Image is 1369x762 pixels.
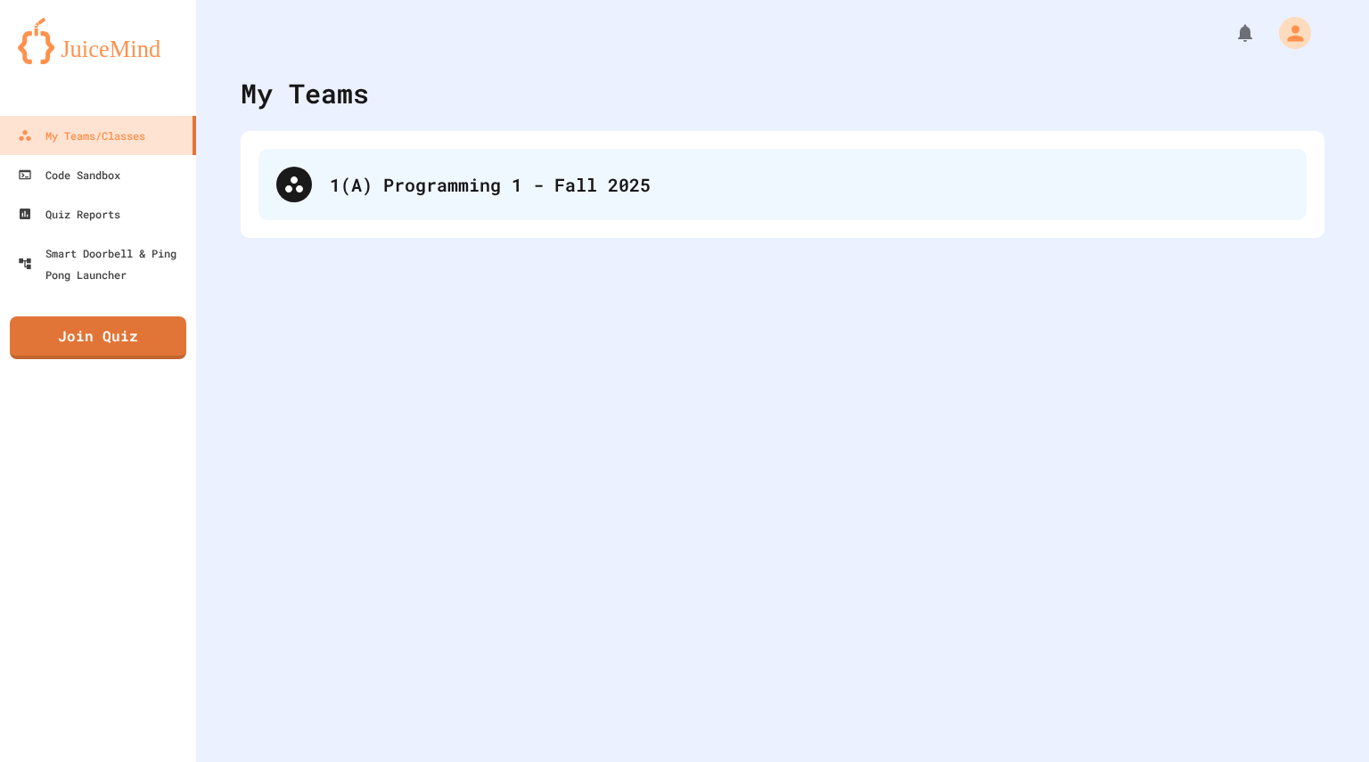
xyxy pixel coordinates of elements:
div: My Account [1260,12,1316,53]
div: My Teams [241,73,369,113]
div: Quiz Reports [18,203,120,225]
div: My Notifications [1201,18,1260,48]
img: logo-orange.svg [18,18,178,64]
div: 1(A) Programming 1 - Fall 2025 [258,149,1307,220]
div: My Teams/Classes [18,125,145,146]
div: Code Sandbox [18,164,120,185]
div: 1(A) Programming 1 - Fall 2025 [330,171,1289,198]
div: Smart Doorbell & Ping Pong Launcher [18,242,189,285]
a: Join Quiz [10,316,186,359]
